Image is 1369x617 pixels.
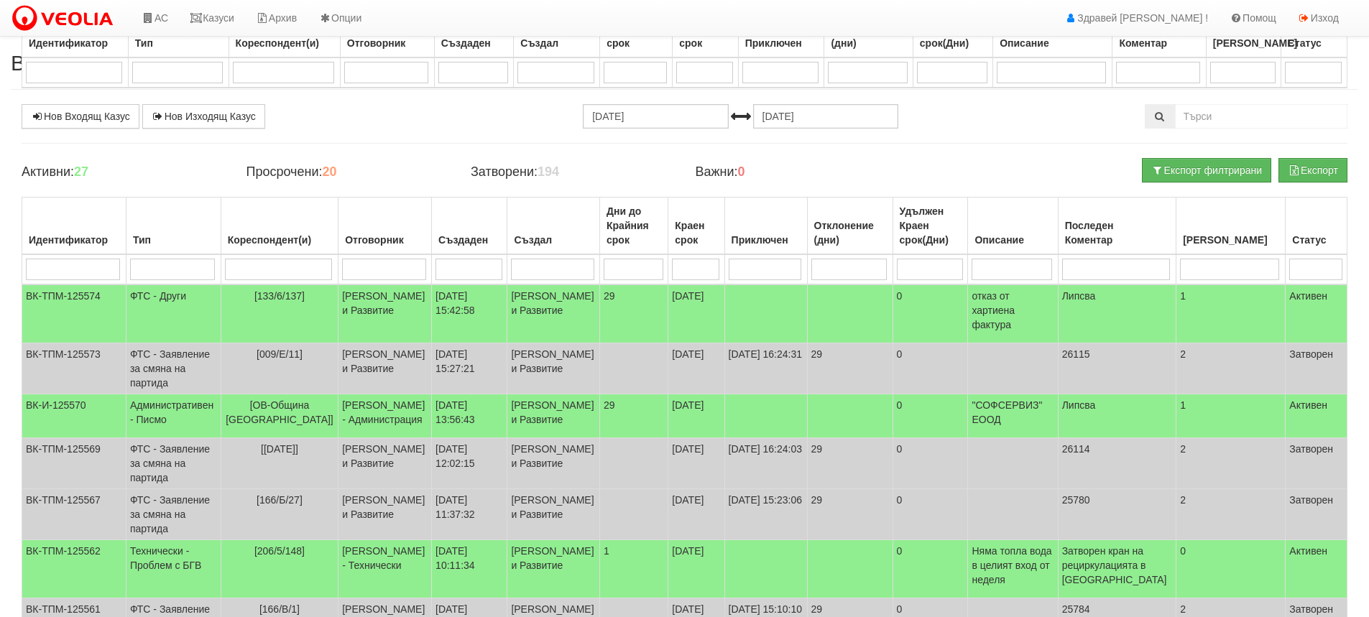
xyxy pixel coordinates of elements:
[972,230,1054,250] div: Описание
[257,348,303,360] span: [009/Е/11]
[74,164,88,179] b: 27
[1176,540,1286,598] td: 0
[507,284,600,343] td: [PERSON_NAME] и Развитие
[438,33,510,53] div: Създаден
[435,230,503,250] div: Създаден
[1062,290,1096,302] span: Липсва
[1062,348,1090,360] span: 26115
[538,164,559,179] b: 194
[1176,284,1286,343] td: 1
[507,198,600,255] th: Създал: No sort applied, activate to apply an ascending sort
[729,230,803,250] div: Приключен
[507,394,600,438] td: [PERSON_NAME] и Развитие
[742,33,821,53] div: Приключен
[257,494,303,506] span: [166/Б/27]
[1289,230,1343,250] div: Статус
[226,399,333,425] span: [ОВ-Община [GEOGRAPHIC_DATA]]
[1175,104,1347,129] input: Търсене по Идентификатор, Бл/Вх/Ап, Тип, Описание, Моб. Номер, Имейл, Файл, Коментар,
[432,489,507,540] td: [DATE] 11:37:32
[604,399,615,411] span: 29
[126,438,221,489] td: ФТС - Заявление за смяна на партида
[338,198,432,255] th: Отговорник: No sort applied, activate to apply an ascending sort
[142,104,265,129] a: Нов Изходящ Казус
[738,164,745,179] b: 0
[807,343,893,394] td: 29
[1176,438,1286,489] td: 2
[1062,215,1173,250] div: Последен Коментар
[1286,284,1347,343] td: Активен
[604,201,664,250] div: Дни до Крайния срок
[1286,438,1347,489] td: Затворен
[11,51,1358,75] h2: Всички Казуси
[893,540,968,598] td: 0
[126,394,221,438] td: Административен - Писмо
[517,33,596,53] div: Създал
[893,394,968,438] td: 0
[972,544,1054,587] p: Няма топла вода в целият вход от неделя
[22,540,126,598] td: ВК-ТПМ-125562
[604,545,609,557] span: 1
[968,198,1058,255] th: Описание: No sort applied, activate to apply an ascending sort
[1286,540,1347,598] td: Активен
[1285,33,1343,53] div: Статус
[893,438,968,489] td: 0
[1176,394,1286,438] td: 1
[132,33,225,53] div: Тип
[338,489,432,540] td: [PERSON_NAME] и Развитие
[22,165,224,180] h4: Активни:
[1286,343,1347,394] td: Затворен
[22,489,126,540] td: ВК-ТПМ-125567
[126,284,221,343] td: ФТС - Други
[338,343,432,394] td: [PERSON_NAME] и Развитие
[254,545,305,557] span: [206/5/148]
[668,284,724,343] td: [DATE]
[432,198,507,255] th: Създаден: No sort applied, activate to apply an ascending sort
[1176,198,1286,255] th: Брой Файлове: No sort applied, activate to apply an ascending sort
[22,284,126,343] td: ВК-ТПМ-125574
[893,284,968,343] td: 0
[432,343,507,394] td: [DATE] 15:27:21
[1062,399,1096,411] span: Липсва
[668,198,724,255] th: Краен срок: No sort applied, activate to apply an ascending sort
[1062,494,1090,506] span: 25780
[1286,489,1347,540] td: Затворен
[261,443,298,455] span: [[DATE]]
[322,164,336,179] b: 20
[507,343,600,394] td: [PERSON_NAME] и Развитие
[471,165,673,180] h4: Затворени:
[972,398,1054,427] p: "СОФСЕРВИЗ" ЕООД
[432,540,507,598] td: [DATE] 10:11:34
[1286,394,1347,438] td: Активен
[221,198,338,255] th: Кореспондент(и): No sort applied, activate to apply an ascending sort
[432,394,507,438] td: [DATE] 13:56:43
[724,489,807,540] td: [DATE] 15:23:06
[342,230,428,250] div: Отговорник
[507,438,600,489] td: [PERSON_NAME] и Развитие
[1286,198,1347,255] th: Статус: No sort applied, activate to apply an ascending sort
[724,343,807,394] td: [DATE] 16:24:31
[1210,33,1277,53] div: [PERSON_NAME]
[1062,603,1090,615] span: 25784
[972,289,1054,332] p: отказ от хартиена фактура
[724,438,807,489] td: [DATE] 16:24:03
[807,489,893,540] td: 29
[11,4,120,34] img: VeoliaLogo.png
[807,198,893,255] th: Отклонение (дни): No sort applied, activate to apply an ascending sort
[246,165,448,180] h4: Просрочени:
[126,343,221,394] td: ФТС - Заявление за смяна на партида
[897,201,964,250] div: Удължен Краен срок(Дни)
[668,394,724,438] td: [DATE]
[668,489,724,540] td: [DATE]
[338,394,432,438] td: [PERSON_NAME] - Администрация
[1142,158,1271,182] button: Експорт филтрирани
[507,489,600,540] td: [PERSON_NAME] и Развитие
[22,198,126,255] th: Идентификатор: No sort applied, activate to apply an ascending sort
[1058,198,1176,255] th: Последен Коментар: No sort applied, activate to apply an ascending sort
[672,215,720,250] div: Краен срок
[22,343,126,394] td: ВК-ТПМ-125573
[893,343,968,394] td: 0
[1176,343,1286,394] td: 2
[1180,230,1281,250] div: [PERSON_NAME]
[26,230,122,250] div: Идентификатор
[432,438,507,489] td: [DATE] 12:02:15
